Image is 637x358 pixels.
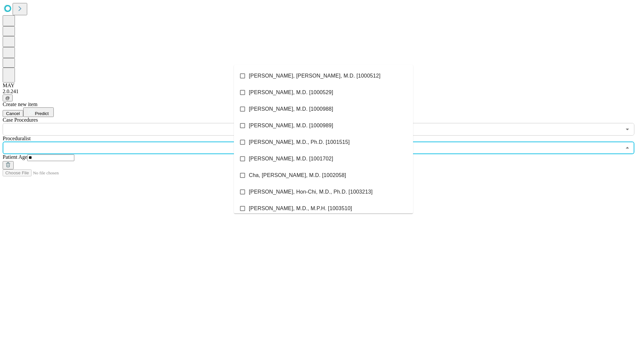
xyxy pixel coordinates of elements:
[3,89,634,94] div: 2.0.241
[249,171,346,179] span: Cha, [PERSON_NAME], M.D. [1002058]
[249,138,350,146] span: [PERSON_NAME], M.D., Ph.D. [1001515]
[23,107,54,117] button: Predict
[3,83,634,89] div: MAY
[3,101,37,107] span: Create new item
[3,154,27,160] span: Patient Age
[249,105,333,113] span: [PERSON_NAME], M.D. [1000988]
[3,136,31,141] span: Proceduralist
[3,110,23,117] button: Cancel
[3,117,38,123] span: Scheduled Procedure
[6,111,20,116] span: Cancel
[249,89,333,96] span: [PERSON_NAME], M.D. [1000529]
[35,111,48,116] span: Predict
[623,125,632,134] button: Open
[249,72,381,80] span: [PERSON_NAME], [PERSON_NAME], M.D. [1000512]
[623,143,632,152] button: Close
[3,94,13,101] button: @
[5,95,10,100] span: @
[249,188,373,196] span: [PERSON_NAME], Hon-Chi, M.D., Ph.D. [1003213]
[249,122,333,130] span: [PERSON_NAME], M.D. [1000989]
[249,155,333,163] span: [PERSON_NAME], M.D. [1001702]
[249,205,352,212] span: [PERSON_NAME], M.D., M.P.H. [1003510]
